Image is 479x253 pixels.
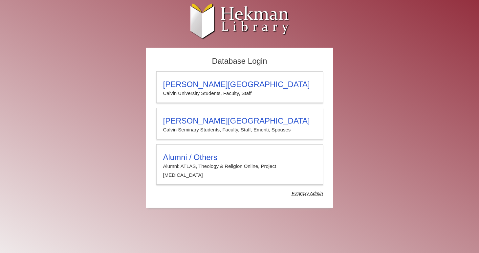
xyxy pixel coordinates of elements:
[163,116,316,126] h3: [PERSON_NAME][GEOGRAPHIC_DATA]
[163,126,316,134] p: Calvin Seminary Students, Faculty, Staff, Emeriti, Spouses
[156,71,323,103] a: [PERSON_NAME][GEOGRAPHIC_DATA]Calvin University Students, Faculty, Staff
[163,153,316,162] h3: Alumni / Others
[153,55,326,68] h2: Database Login
[292,191,323,196] dfn: Use Alumni login
[163,162,316,179] p: Alumni: ATLAS, Theology & Religion Online, Project [MEDICAL_DATA]
[163,80,316,89] h3: [PERSON_NAME][GEOGRAPHIC_DATA]
[163,89,316,98] p: Calvin University Students, Faculty, Staff
[163,153,316,179] summary: Alumni / OthersAlumni: ATLAS, Theology & Religion Online, Project [MEDICAL_DATA]
[156,108,323,139] a: [PERSON_NAME][GEOGRAPHIC_DATA]Calvin Seminary Students, Faculty, Staff, Emeriti, Spouses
